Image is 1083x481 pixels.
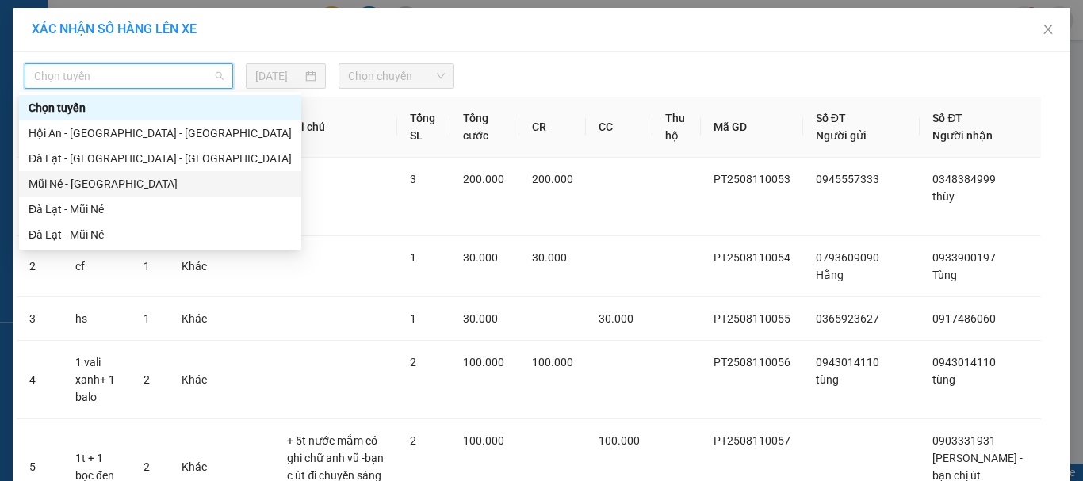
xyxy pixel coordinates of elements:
span: PT2508110056 [714,356,790,368]
th: CC [586,97,652,158]
td: 2 [17,236,63,297]
td: hs [63,297,131,341]
span: 100.000 [599,434,640,447]
span: 100.000 [532,356,573,368]
span: 2 [144,373,150,386]
span: 3 [410,173,416,185]
span: Số ĐT [932,112,962,124]
div: Đà Lạt - Mũi Né [19,222,301,247]
span: 2 [144,460,150,473]
div: Đà Lạt - Mũi Né [29,226,292,243]
span: thùy [932,190,955,203]
span: 0365923627 [816,312,879,325]
div: Chọn tuyến [29,99,292,116]
th: Tổng cước [450,97,519,158]
th: STT [17,97,63,158]
span: 0943014110 [932,356,996,368]
td: Khác [169,297,220,341]
span: Số ĐT [816,112,846,124]
div: Đà Lạt - Mũi Né [29,200,292,218]
span: 0933900197 [932,251,996,264]
span: tùng [816,373,839,386]
span: 1 [144,312,150,325]
th: Ghi chú [274,97,396,158]
span: 0943014110 [816,356,879,368]
span: PT2508110054 [714,251,790,264]
span: close [1042,23,1054,36]
span: 200.000 [463,173,504,185]
input: 11/08/2025 [255,67,301,85]
span: 1 [410,251,416,264]
span: 0945557333 [816,173,879,185]
button: Close [1026,8,1070,52]
td: 3 [17,297,63,341]
td: 1 vali xanh+ 1 balo [63,341,131,419]
span: 30.000 [599,312,633,325]
span: 100.000 [463,356,504,368]
span: 1 [410,312,416,325]
th: CR [519,97,586,158]
span: PT2508110055 [714,312,790,325]
div: Mũi Né - Đà Lạt [19,171,301,197]
span: XÁC NHẬN SỐ HÀNG LÊN XE [32,21,197,36]
span: 2 [410,434,416,447]
span: 1 [144,260,150,273]
span: PT2508110053 [714,173,790,185]
span: tùng [932,373,955,386]
span: 0917486060 [932,312,996,325]
span: Người gửi [816,129,867,142]
span: 2 [410,356,416,368]
span: Tùng [932,269,957,281]
div: Mũi Né - [GEOGRAPHIC_DATA] [29,175,292,193]
span: 30.000 [463,312,498,325]
div: Chọn tuyến [19,95,301,120]
span: 100.000 [463,434,504,447]
td: 4 [17,341,63,419]
div: Hội An - Nha Trang - Đà Lạt [19,120,301,146]
span: 200.000 [532,173,573,185]
div: Đà Lạt - [GEOGRAPHIC_DATA] - [GEOGRAPHIC_DATA] [29,150,292,167]
td: 1 [17,158,63,236]
span: 0793609090 [816,251,879,264]
td: Khác [169,236,220,297]
th: Thu hộ [652,97,701,158]
div: Hội An - [GEOGRAPHIC_DATA] - [GEOGRAPHIC_DATA] [29,124,292,142]
span: 30.000 [463,251,498,264]
td: Khác [169,341,220,419]
span: Hằng [816,269,844,281]
span: 0348384999 [932,173,996,185]
span: 30.000 [532,251,567,264]
th: Tổng SL [397,97,451,158]
div: Đà Lạt - Nha Trang - Hội An [19,146,301,171]
div: Đà Lạt - Mũi Né [19,197,301,222]
span: 0903331931 [932,434,996,447]
span: Chọn tuyến [34,64,224,88]
span: PT2508110057 [714,434,790,447]
span: Chọn chuyến [348,64,446,88]
td: cf [63,236,131,297]
span: Người nhận [932,129,993,142]
th: Mã GD [701,97,803,158]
